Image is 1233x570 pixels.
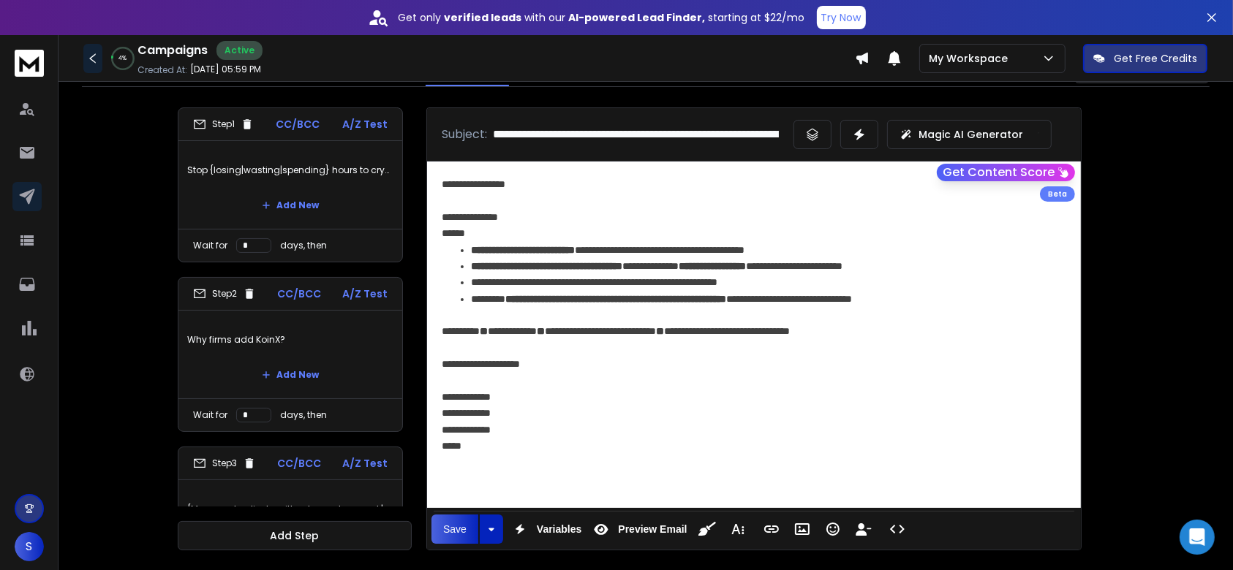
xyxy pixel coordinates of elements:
[1114,51,1197,66] p: Get Free Credits
[250,191,331,220] button: Add New
[431,514,478,544] button: Save
[178,521,412,550] button: Add Step
[193,118,254,131] div: Step 1
[137,42,208,59] h1: Campaigns
[399,10,805,25] p: Get only with our starting at $22/mo
[342,117,388,132] p: A/Z Test
[178,277,403,432] li: Step2CC/BCCA/Z TestWhy firms add KoinX?Add NewWait fordays, then
[615,523,690,536] span: Preview Email
[821,10,861,25] p: Try Now
[724,514,752,544] button: More Text
[187,489,393,530] p: {More crypto clients, without more busywork|More crypto clients without added work|More crypto cl...
[819,514,847,544] button: Emoticons
[187,319,393,360] p: Why firms add KoinX?
[919,127,1023,142] p: Magic AI Generator
[193,409,227,421] p: Wait for
[178,107,403,262] li: Step1CC/BCCA/Z TestStop {losing|wasting|spending} hours to crypto reconciliationAdd NewWait forda...
[887,120,1052,149] button: Magic AI Generator
[506,514,585,544] button: Variables
[445,10,522,25] strong: verified leads
[277,286,321,301] p: CC/BCC
[937,164,1075,181] button: Get Content Score
[187,150,393,191] p: Stop {losing|wasting|spending} hours to crypto reconciliation
[193,240,227,251] p: Wait for
[193,287,256,300] div: Step 2
[276,117,320,132] p: CC/BCC
[587,514,690,544] button: Preview Email
[280,409,327,421] p: days, then
[250,360,331,389] button: Add New
[15,532,44,561] button: S
[850,514,878,544] button: Insert Unsubscribe Link
[342,456,388,471] p: A/Z Test
[788,514,816,544] button: Insert Image (Ctrl+P)
[15,50,44,77] img: logo
[758,514,785,544] button: Insert Link (Ctrl+K)
[883,514,911,544] button: Code View
[280,240,327,251] p: days, then
[817,6,866,29] button: Try Now
[216,41,263,60] div: Active
[569,10,706,25] strong: AI-powered Lead Finder,
[693,514,721,544] button: Clean HTML
[137,64,187,76] p: Created At:
[929,51,1014,66] p: My Workspace
[534,523,585,536] span: Variables
[1083,44,1207,73] button: Get Free Credits
[193,457,256,470] div: Step 3
[190,64,261,75] p: [DATE] 05:59 PM
[1180,520,1215,555] div: Open Intercom Messenger
[342,286,388,301] p: A/Z Test
[442,126,487,143] p: Subject:
[119,54,127,63] p: 4 %
[277,456,321,471] p: CC/BCC
[1040,186,1075,202] div: Beta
